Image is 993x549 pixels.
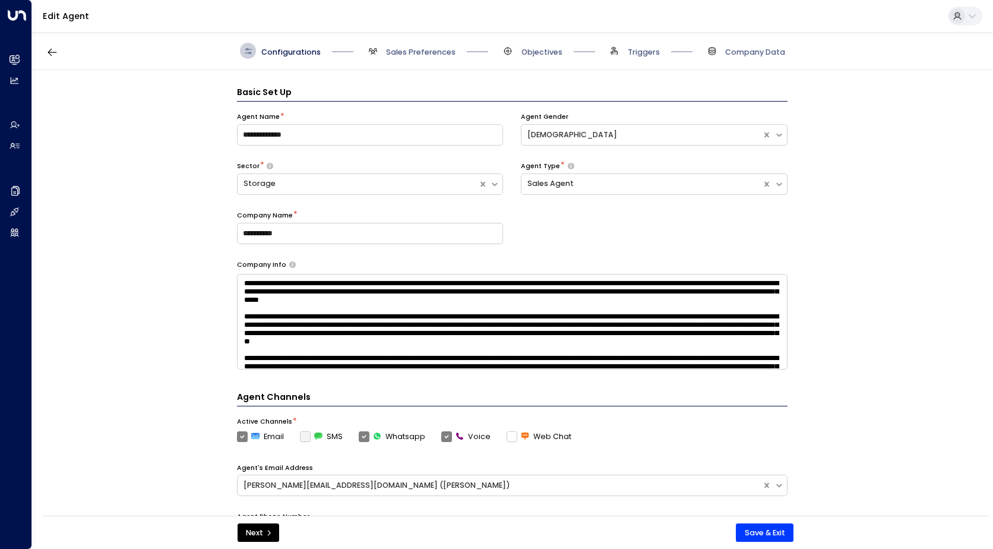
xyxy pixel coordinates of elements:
[237,512,309,522] label: Agent Phone Number
[300,431,343,442] label: SMS
[521,162,560,171] label: Agent Type
[267,163,273,170] button: Select whether your copilot will handle inquiries directly from leads or from brokers representin...
[261,47,321,58] span: Configurations
[237,86,788,102] h3: Basic Set Up
[237,391,788,406] h4: Agent Channels
[441,431,491,442] label: Voice
[521,112,568,122] label: Agent Gender
[568,163,574,170] button: Select whether your copilot will handle inquiries directly from leads or from brokers representin...
[237,417,292,427] label: Active Channels
[243,178,472,190] div: Storage
[289,261,296,268] button: Provide a brief overview of your company, including your industry, products or services, and any ...
[237,260,286,270] label: Company Info
[238,523,279,542] button: Next
[237,431,284,442] label: Email
[507,431,571,442] label: Web Chat
[43,10,89,22] a: Edit Agent
[725,47,785,58] span: Company Data
[237,112,280,122] label: Agent Name
[736,523,793,542] button: Save & Exit
[527,130,756,141] div: [DEMOGRAPHIC_DATA]
[237,211,293,220] label: Company Name
[527,178,756,190] div: Sales Agent
[521,47,562,58] span: Objectives
[386,47,456,58] span: Sales Preferences
[243,480,757,491] div: [PERSON_NAME][EMAIL_ADDRESS][DOMAIN_NAME] ([PERSON_NAME])
[237,463,313,473] label: Agent's Email Address
[300,431,343,442] div: To activate this channel, please go to the Integrations page
[628,47,660,58] span: Triggers
[237,162,260,171] label: Sector
[359,431,425,442] label: Whatsapp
